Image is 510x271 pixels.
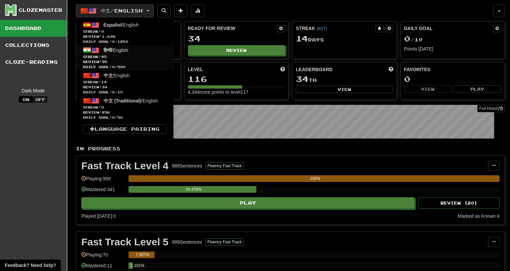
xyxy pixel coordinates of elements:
[81,213,116,219] span: Played [DATE]: 0
[205,162,244,170] button: Fluency Fast Track
[188,89,285,95] div: 4,344 more points to level 117
[112,39,115,43] span: 0
[104,98,141,103] span: 中文 (Traditional)
[83,85,167,90] span: Review: 34
[83,80,167,85] span: Streak:
[112,115,115,119] span: 0
[296,34,308,43] span: 14
[296,34,393,43] div: Day s
[5,87,61,94] div: Dark Mode
[83,105,167,110] span: Streak:
[83,124,167,134] a: Language Pairing
[112,65,115,69] span: 0
[112,90,115,94] span: 0
[296,86,393,93] button: View
[76,96,173,121] a: 中文 (Traditional)/EnglishStreak:0 Review:296Daily Goal:0/50
[81,175,125,186] div: Playing: 989
[104,48,129,53] span: / English
[453,85,501,93] button: Play
[104,73,130,78] span: / English
[404,34,410,43] span: 0
[19,7,62,13] div: Clozemaster
[477,105,505,112] a: Full History
[296,74,309,84] span: 34
[83,59,167,64] span: Review: 90
[131,186,256,193] div: 34.479%
[81,186,125,197] div: Mastered: 341
[104,22,139,28] span: / English
[81,197,415,209] button: Play
[76,4,154,17] button: 中文/English
[296,66,333,73] span: Leaderboard
[104,73,113,78] span: 中文
[157,4,171,17] button: Search sentences
[419,197,500,209] button: Review (20)
[83,29,167,34] span: Streak:
[104,22,122,28] span: Español
[188,45,285,55] button: Review
[101,80,107,84] span: 14
[104,98,158,103] span: / English
[188,75,285,83] div: 116
[83,64,167,69] span: Daily Goal: / 500
[404,37,423,42] span: / 10
[76,145,505,152] p: In Progress
[404,25,493,32] div: Daily Goal
[104,48,112,53] span: हिन्दी
[83,34,167,39] span: Review: 1,638
[19,96,33,103] button: On
[81,251,125,263] div: Playing: 70
[101,105,104,109] span: 0
[280,66,285,73] span: Score more points to level up
[404,46,502,52] div: Points [DATE]
[101,8,143,13] span: 中文 / English
[389,66,393,73] span: This week in points, UTC
[76,70,173,96] a: 中文/EnglishStreak:14 Review:34Daily Goal:0/10
[131,175,500,182] div: 100%
[205,238,244,246] button: Fluency Fast Track
[83,115,167,120] span: Daily Goal: / 50
[316,26,327,31] a: (BST)
[296,75,393,84] div: th
[404,75,502,83] div: 0
[404,85,452,93] button: View
[188,34,285,43] div: 34
[83,110,167,115] span: Review: 296
[404,66,502,73] div: Favorites
[188,66,203,73] span: Level
[81,161,169,171] div: Fast Track Level 4
[131,251,154,258] div: 7.007%
[296,25,375,32] div: Streak
[83,54,167,59] span: Streak:
[172,239,202,245] div: 999 Sentences
[76,45,173,70] a: हिन्दी/EnglishStreak:45 Review:90Daily Goal:0/500
[131,262,133,269] div: 1.101%
[191,4,204,17] button: More stats
[172,162,202,169] div: 989 Sentences
[76,20,173,45] a: Español/EnglishStreak:0 Review:1,638Daily Goal:0/1250
[188,25,277,32] div: Ready for Review
[458,213,500,219] div: Marked as Known: 4
[101,29,104,33] span: 0
[174,4,188,17] button: Add sentence to collection
[33,96,48,103] button: Off
[5,262,56,269] span: Open feedback widget
[83,39,167,44] span: Daily Goal: / 1250
[83,90,167,95] span: Daily Goal: / 10
[81,237,169,247] div: Fast Track Level 5
[101,55,107,59] span: 45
